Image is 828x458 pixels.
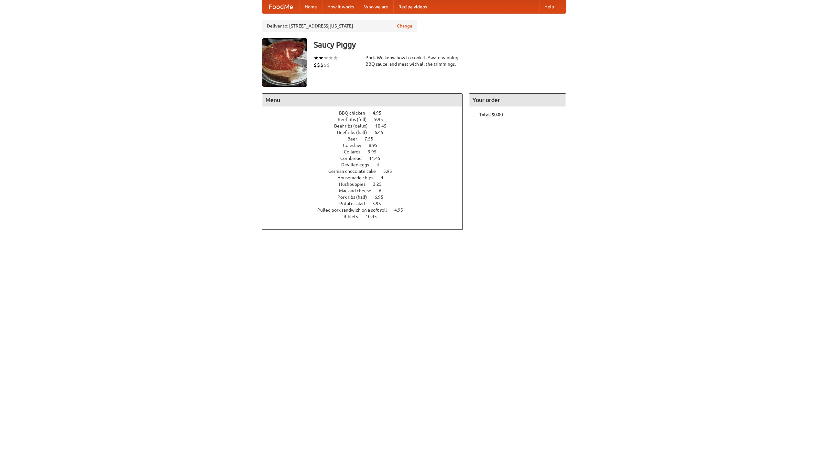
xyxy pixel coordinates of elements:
h4: Your order [469,94,566,106]
span: 8.95 [369,143,384,148]
li: $ [320,61,323,69]
a: Beef ribs (half) 6.45 [337,130,395,135]
span: Cornbread [340,156,368,161]
span: Hushpuppies [339,182,372,187]
li: ★ [323,54,328,61]
span: 11.45 [369,156,387,161]
a: How it works [322,0,359,13]
a: Help [539,0,559,13]
li: $ [323,61,327,69]
a: Collards 9.95 [344,149,388,154]
span: 4.95 [373,110,388,116]
li: ★ [328,54,333,61]
a: Pulled pork sandwich on a soft roll 4.95 [317,207,415,213]
b: Total: $0.00 [479,112,503,117]
h3: Saucy Piggy [314,38,566,51]
span: 6.45 [375,130,390,135]
span: Beef ribs (full) [338,117,373,122]
span: Devilled eggs [341,162,376,167]
a: BBQ chicken 4.95 [339,110,393,116]
span: BBQ chicken [339,110,372,116]
span: 4 [376,162,386,167]
span: Collards [344,149,367,154]
span: 6.95 [375,195,390,200]
span: Riblets [343,214,365,219]
img: angular.jpg [262,38,307,87]
a: Change [397,23,412,29]
span: 10.45 [375,123,393,128]
div: Deliver to: [STREET_ADDRESS][US_STATE] [262,20,417,32]
a: Potato salad 3.95 [339,201,393,206]
span: Pork ribs (half) [337,195,374,200]
li: $ [317,61,320,69]
a: Home [300,0,322,13]
a: Hushpuppies 3.25 [339,182,394,187]
span: Beef ribs (half) [337,130,374,135]
span: 4 [381,175,390,180]
span: 9.95 [374,117,389,122]
span: German chocolate cake [328,169,382,174]
span: Pulled pork sandwich on a soft roll [317,207,393,213]
span: Beer [347,136,364,141]
span: Coleslaw [343,143,368,148]
span: 4.95 [394,207,409,213]
span: 9.95 [368,149,383,154]
a: German chocolate cake 5.95 [328,169,404,174]
span: Potato salad [339,201,371,206]
a: Housemade chips 4 [337,175,395,180]
a: Who we are [359,0,393,13]
li: $ [327,61,330,69]
span: 6 [379,188,388,193]
li: ★ [319,54,323,61]
span: Housemade chips [337,175,380,180]
span: Mac and cheese [339,188,378,193]
a: Pork ribs (half) 6.95 [337,195,395,200]
h4: Menu [262,94,462,106]
a: FoodMe [262,0,300,13]
a: Recipe videos [393,0,432,13]
span: 3.25 [373,182,388,187]
a: Devilled eggs 4 [341,162,391,167]
span: 5.95 [383,169,398,174]
li: ★ [314,54,319,61]
a: Riblets 10.45 [343,214,389,219]
li: $ [314,61,317,69]
span: 7.55 [365,136,380,141]
a: Cornbread 11.45 [340,156,392,161]
a: Coleslaw 8.95 [343,143,389,148]
a: Beef ribs (full) 9.95 [338,117,395,122]
span: 3.95 [372,201,387,206]
div: Pork. We know how to cook it. Award-winning BBQ sauce, and meat with all the trimmings. [365,54,463,67]
a: Beer 7.55 [347,136,385,141]
a: Beef ribs (delux) 10.45 [334,123,398,128]
span: 10.45 [365,214,383,219]
li: ★ [333,54,338,61]
a: Mac and cheese 6 [339,188,393,193]
span: Beef ribs (delux) [334,123,374,128]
